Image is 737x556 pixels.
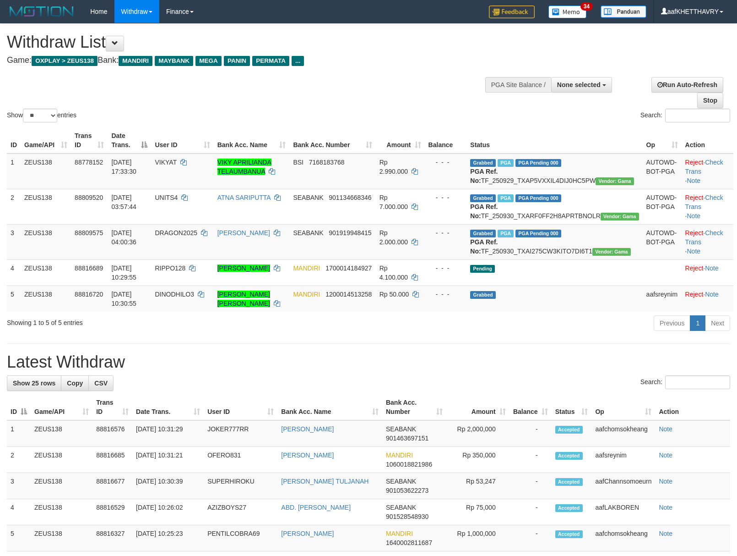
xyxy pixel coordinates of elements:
[31,394,92,420] th: Game/API: activate to sort column ascending
[705,264,719,272] a: Note
[325,291,372,298] span: Copy 1200014513258 to clipboard
[204,420,277,447] td: JOKER777RR
[23,109,57,122] select: Showentries
[309,159,345,166] span: Copy 7168183768 to clipboard
[470,203,498,220] b: PGA Ref. No:
[21,286,71,312] td: ZEUS138
[643,189,682,224] td: AUTOWD-BOT-PGA
[132,420,204,447] td: [DATE] 10:31:29
[132,499,204,525] td: [DATE] 10:26:02
[289,127,375,154] th: Bank Acc. Number: activate to sort column ascending
[7,353,730,371] h1: Latest Withdraw
[509,420,552,447] td: -
[21,259,71,286] td: ZEUS138
[7,375,61,391] a: Show 25 rows
[7,154,21,189] td: 1
[94,380,108,387] span: CSV
[379,159,408,175] span: Rp 2.990.000
[386,478,416,485] span: SEABANK
[155,159,176,166] span: VIKYAT
[379,291,409,298] span: Rp 50.000
[386,504,416,511] span: SEABANK
[470,159,496,167] span: Grabbed
[293,291,320,298] span: MANDIRI
[7,56,482,65] h4: Game: Bank:
[685,159,704,166] a: Reject
[7,286,21,312] td: 5
[329,194,371,201] span: Copy 901134668346 to clipboard
[580,2,593,11] span: 34
[643,127,682,154] th: Op: activate to sort column ascending
[509,473,552,499] td: -
[204,447,277,473] td: OFERO831
[665,375,730,389] input: Search:
[21,127,71,154] th: Game/API: activate to sort column ascending
[329,229,371,237] span: Copy 901919948415 to clipboard
[195,56,222,66] span: MEGA
[470,168,498,184] b: PGA Ref. No:
[446,473,509,499] td: Rp 53,247
[217,194,271,201] a: ATNA SARIPUTTA
[379,264,408,281] span: Rp 4.100.000
[155,229,197,237] span: DRAGON2025
[204,525,277,551] td: PENTILCOBRA69
[292,56,304,66] span: ...
[7,224,21,259] td: 3
[75,159,103,166] span: 88778152
[682,259,733,286] td: ·
[21,189,71,224] td: ZEUS138
[92,525,132,551] td: 88816327
[509,394,552,420] th: Balance: activate to sort column ascending
[382,394,446,420] th: Bank Acc. Number: activate to sort column ascending
[7,447,31,473] td: 2
[293,194,323,201] span: SEABANK
[224,56,250,66] span: PANIN
[591,473,655,499] td: aafChannsomoeurn
[690,315,705,331] a: 1
[470,291,496,299] span: Grabbed
[446,499,509,525] td: Rp 75,000
[108,127,151,154] th: Date Trans.: activate to sort column descending
[466,224,642,259] td: TF_250930_TXAI275CW3KITO7DI6T1
[281,504,351,511] a: ABD. [PERSON_NAME]
[705,315,730,331] a: Next
[379,194,408,210] span: Rp 7.000.000
[386,513,428,520] span: Copy 901528548930 to clipboard
[7,473,31,499] td: 3
[293,264,320,272] span: MANDIRI
[92,473,132,499] td: 88816677
[685,229,704,237] a: Reject
[67,380,83,387] span: Copy
[7,33,482,51] h1: Withdraw List
[687,212,701,220] a: Note
[555,478,583,486] span: Accepted
[470,230,496,237] span: Grabbed
[252,56,289,66] span: PERMATA
[92,394,132,420] th: Trans ID: activate to sort column ascending
[682,224,733,259] td: · ·
[75,194,103,201] span: 88809520
[596,177,634,185] span: Vendor URL: https://trx31.1velocity.biz
[655,394,730,420] th: Action
[640,375,730,389] label: Search:
[204,394,277,420] th: User ID: activate to sort column ascending
[7,259,21,286] td: 4
[498,159,514,167] span: Marked by aafchomsokheang
[217,229,270,237] a: [PERSON_NAME]
[217,264,270,272] a: [PERSON_NAME]
[498,194,514,202] span: Marked by aafkaynarin
[386,435,428,442] span: Copy 901463697151 to clipboard
[557,81,601,88] span: None selected
[687,248,701,255] a: Note
[7,189,21,224] td: 2
[509,525,552,551] td: -
[682,154,733,189] td: · ·
[643,224,682,259] td: AUTOWD-BOT-PGA
[555,452,583,460] span: Accepted
[92,499,132,525] td: 88816529
[682,189,733,224] td: · ·
[428,290,463,299] div: - - -
[651,77,723,93] a: Run Auto-Refresh
[428,228,463,237] div: - - -
[654,315,690,331] a: Previous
